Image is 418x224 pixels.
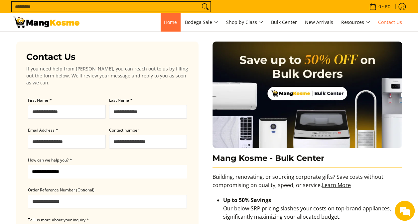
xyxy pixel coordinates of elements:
span: New Arrivals [305,19,333,25]
span: Last Name [109,97,129,103]
p: Building, renovating, or sourcing corporate gifts? Save costs without compromising on quality, sp... [212,173,402,196]
span: Home [164,19,177,25]
span: Resources [341,18,370,27]
span: Tell us more about your inquiry [28,217,85,223]
span: • [367,3,392,10]
span: Shop by Class [226,18,263,27]
a: Bodega Sale [182,13,221,31]
h3: Contact Us [26,52,189,62]
a: Home [161,13,180,31]
span: How can we help you? [28,157,69,163]
span: Contact Us [378,19,402,25]
span: First Name [28,97,48,103]
a: Resources [338,13,373,31]
span: Bulk Center [271,19,297,25]
h3: Mang Kosme - Bulk Center [212,153,402,168]
span: Order Reference Number (Optional) [28,187,94,193]
nav: Main Menu [86,13,405,31]
a: New Arrivals [302,13,337,31]
span: Email Address [28,127,55,133]
span: Contact number [109,127,139,133]
li: Our below-SRP pricing slashes your costs on top-brand appliances, significantly maximizing your a... [223,196,402,223]
strong: Up to 50% Savings [223,196,271,204]
a: Learn More [322,181,351,189]
span: 0 [377,4,382,9]
button: Search [200,2,210,12]
a: Bulk Center [268,13,300,31]
p: If you need help from [PERSON_NAME], you can reach out to us by filling out the form below. We'll... [26,65,189,86]
a: Contact Us [375,13,405,31]
span: Bodega Sale [185,18,218,27]
span: ₱0 [384,4,391,9]
a: Shop by Class [223,13,266,31]
img: Contact Us Today! l Mang Kosme - Home Appliance Warehouse Sale [13,17,79,28]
